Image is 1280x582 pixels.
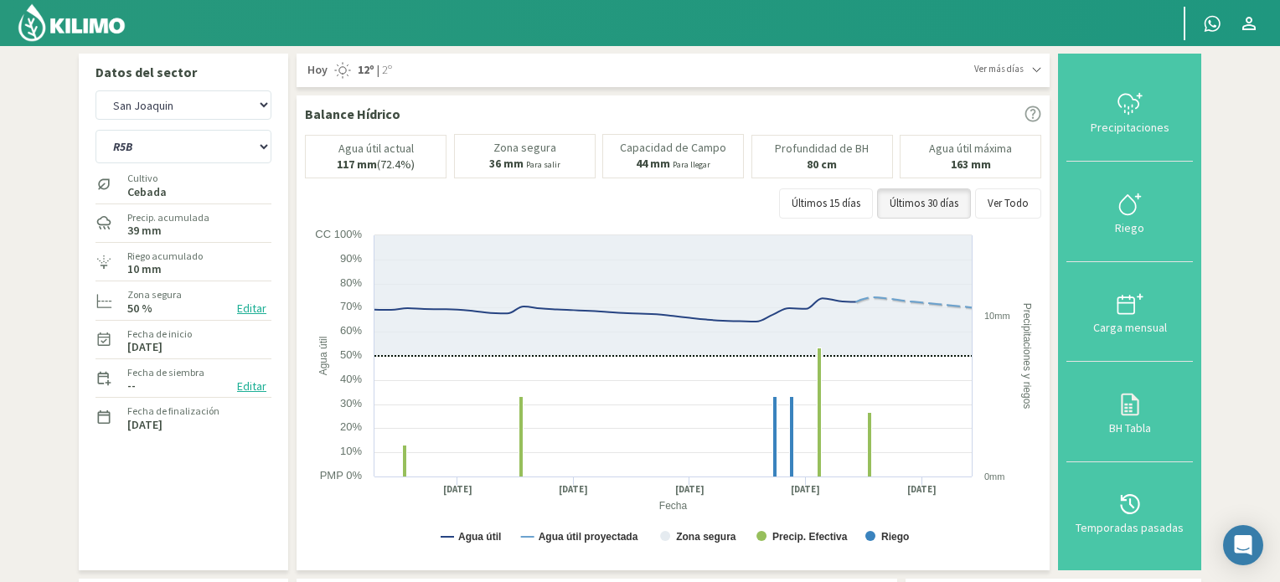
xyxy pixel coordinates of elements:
span: Hoy [305,62,328,79]
b: 36 mm [489,156,524,171]
label: Fecha de finalización [127,404,219,419]
text: [DATE] [791,483,820,496]
button: BH Tabla [1066,362,1193,461]
label: 10 mm [127,264,162,275]
p: Balance Hídrico [305,104,400,124]
text: Precipitaciones y riegos [1021,303,1033,409]
label: Cebada [127,187,167,198]
text: Agua útil [317,337,329,376]
img: Kilimo [17,3,126,43]
label: Riego acumulado [127,249,203,264]
label: Zona segura [127,287,182,302]
text: 60% [340,324,362,337]
button: Ver Todo [975,188,1041,219]
label: -- [127,380,136,391]
text: [DATE] [675,483,705,496]
text: Precip. Efectiva [772,531,848,543]
span: 2º [379,62,392,79]
div: BH Tabla [1071,422,1188,434]
text: [DATE] [907,483,937,496]
text: 10% [340,445,362,457]
strong: 12º [358,62,374,77]
text: 20% [340,420,362,433]
text: 40% [340,373,362,385]
div: Temporadas pasadas [1071,522,1188,533]
text: Agua útil [458,531,501,543]
label: 39 mm [127,225,162,236]
b: 44 mm [636,156,670,171]
button: Editar [232,299,271,318]
button: Temporadas pasadas [1066,462,1193,562]
text: 90% [340,252,362,265]
p: Agua útil actual [338,142,414,155]
p: Agua útil máxima [929,142,1012,155]
text: Fecha [659,501,688,512]
div: Carga mensual [1071,322,1188,333]
button: Carga mensual [1066,262,1193,362]
text: CC 100% [315,228,362,240]
text: Agua útil proyectada [539,531,638,543]
label: Cultivo [127,171,167,186]
text: 30% [340,397,362,409]
button: Riego [1066,162,1193,261]
text: Riego [881,531,909,543]
b: 117 mm [337,157,377,172]
small: Para llegar [673,159,710,170]
b: 163 mm [951,157,991,172]
label: [DATE] [127,420,163,430]
p: Capacidad de Campo [620,142,726,154]
button: Últimos 30 días [877,188,971,219]
p: Zona segura [493,142,556,154]
text: Zona segura [676,531,736,543]
small: Para salir [526,159,560,170]
div: Riego [1071,222,1188,234]
text: 80% [340,276,362,289]
text: 0mm [984,471,1004,482]
div: Precipitaciones [1071,121,1188,133]
div: Open Intercom Messenger [1223,525,1263,565]
label: Fecha de siembra [127,365,204,380]
b: 80 cm [807,157,837,172]
text: [DATE] [443,483,472,496]
text: PMP 0% [320,469,363,482]
p: Datos del sector [95,62,271,82]
text: 10mm [984,311,1010,321]
p: Profundidad de BH [775,142,869,155]
text: [DATE] [559,483,588,496]
button: Editar [232,377,271,396]
span: Ver más días [974,62,1024,76]
label: [DATE] [127,342,163,353]
span: | [377,62,379,79]
label: 50 % [127,303,152,314]
label: Precip. acumulada [127,210,209,225]
p: (72.4%) [337,158,415,171]
button: Precipitaciones [1066,62,1193,162]
label: Fecha de inicio [127,327,192,342]
text: 70% [340,300,362,312]
button: Últimos 15 días [779,188,873,219]
text: 50% [340,348,362,361]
